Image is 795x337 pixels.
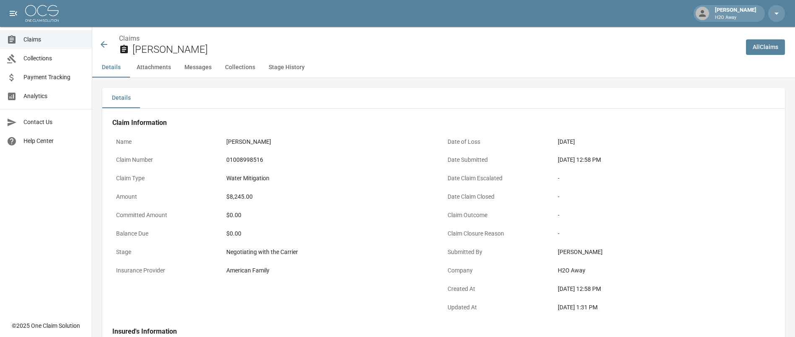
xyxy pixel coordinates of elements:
span: Help Center [23,137,85,145]
div: [DATE] 12:58 PM [558,285,771,293]
span: Contact Us [23,118,85,127]
button: Details [92,57,130,78]
p: Submitted By [444,244,554,260]
button: open drawer [5,5,22,22]
h4: Claim Information [112,119,775,127]
div: - [558,211,771,220]
nav: breadcrumb [119,34,739,44]
span: Analytics [23,92,85,101]
p: Amount [112,189,223,205]
div: [DATE] 1:31 PM [558,303,771,312]
span: Payment Tracking [23,73,85,82]
div: © 2025 One Claim Solution [12,321,80,330]
div: details tabs [102,88,785,108]
span: Collections [23,54,85,63]
p: Stage [112,244,223,260]
div: - [558,229,771,238]
div: $8,245.00 [226,192,440,201]
p: Date Claim Escalated [444,170,554,187]
div: [PERSON_NAME] [226,137,440,146]
p: Date of Loss [444,134,554,150]
div: $0.00 [226,211,440,220]
div: - [558,174,771,183]
p: Claim Closure Reason [444,226,554,242]
a: AllClaims [746,39,785,55]
button: Details [102,88,140,108]
p: Name [112,134,223,150]
div: Water Mitigation [226,174,440,183]
h4: Insured's Information [112,327,775,336]
div: [DATE] 12:58 PM [558,156,771,164]
div: [DATE] [558,137,771,146]
button: Collections [218,57,262,78]
p: Insurance Provider [112,262,223,279]
p: Claim Number [112,152,223,168]
div: $0.00 [226,229,440,238]
p: Date Claim Closed [444,189,554,205]
p: Committed Amount [112,207,223,223]
p: Created At [444,281,554,297]
h2: [PERSON_NAME] [132,44,739,56]
p: Claim Outcome [444,207,554,223]
p: Balance Due [112,226,223,242]
p: Claim Type [112,170,223,187]
div: 01008998516 [226,156,440,164]
p: Updated At [444,299,554,316]
div: American Family [226,266,440,275]
button: Messages [178,57,218,78]
div: [PERSON_NAME] [712,6,760,21]
div: - [558,192,771,201]
p: H2O Away [715,14,756,21]
div: anchor tabs [92,57,795,78]
div: [PERSON_NAME] [558,248,771,257]
img: ocs-logo-white-transparent.png [25,5,59,22]
span: Claims [23,35,85,44]
p: Company [444,262,554,279]
div: Negotiating with the Carrier [226,248,440,257]
button: Attachments [130,57,178,78]
a: Claims [119,34,140,42]
button: Stage History [262,57,311,78]
div: H2O Away [558,266,771,275]
p: Date Submitted [444,152,554,168]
